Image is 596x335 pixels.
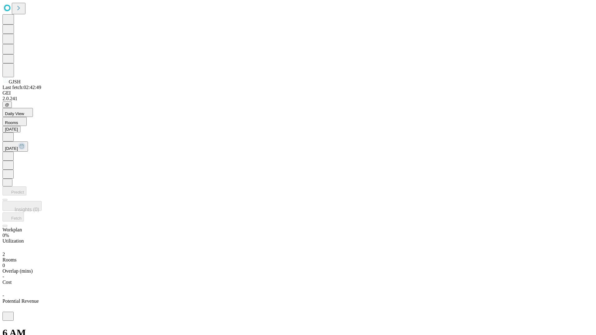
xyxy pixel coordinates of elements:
span: Last fetch: 02:42:49 [2,85,41,90]
div: GEI [2,90,594,96]
span: 0 [2,263,5,268]
button: [DATE] [2,126,20,132]
span: Potential Revenue [2,298,39,304]
button: Rooms [2,117,27,126]
button: [DATE] [2,141,28,152]
span: @ [5,102,9,107]
button: Fetch [2,212,24,221]
span: Rooms [5,120,18,125]
span: Insights (0) [15,207,39,212]
button: Daily View [2,108,33,117]
span: Cost [2,279,11,285]
span: 2 [2,252,5,257]
span: Rooms [2,257,16,262]
span: [DATE] [5,146,18,151]
span: GJSH [9,79,20,84]
span: - [2,293,4,298]
button: Insights (0) [2,201,42,211]
div: 2.0.241 [2,96,594,101]
button: Predict [2,186,26,195]
span: Utilization [2,238,24,243]
span: - [2,274,4,279]
button: @ [2,101,12,108]
span: Overlap (mins) [2,268,33,274]
span: Daily View [5,111,24,116]
span: Workplan [2,227,22,232]
span: 0% [2,233,9,238]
